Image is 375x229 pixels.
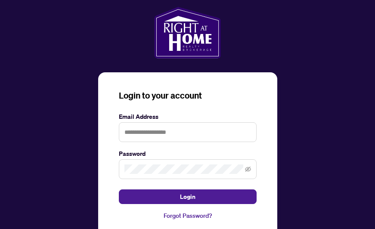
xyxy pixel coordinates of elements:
img: ma-logo [154,7,221,59]
h3: Login to your account [119,90,257,102]
a: Forgot Password? [119,211,257,220]
span: Login [180,190,195,204]
button: Login [119,189,257,204]
label: Password [119,149,257,158]
label: Email Address [119,112,257,121]
span: eye-invisible [245,166,251,172]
